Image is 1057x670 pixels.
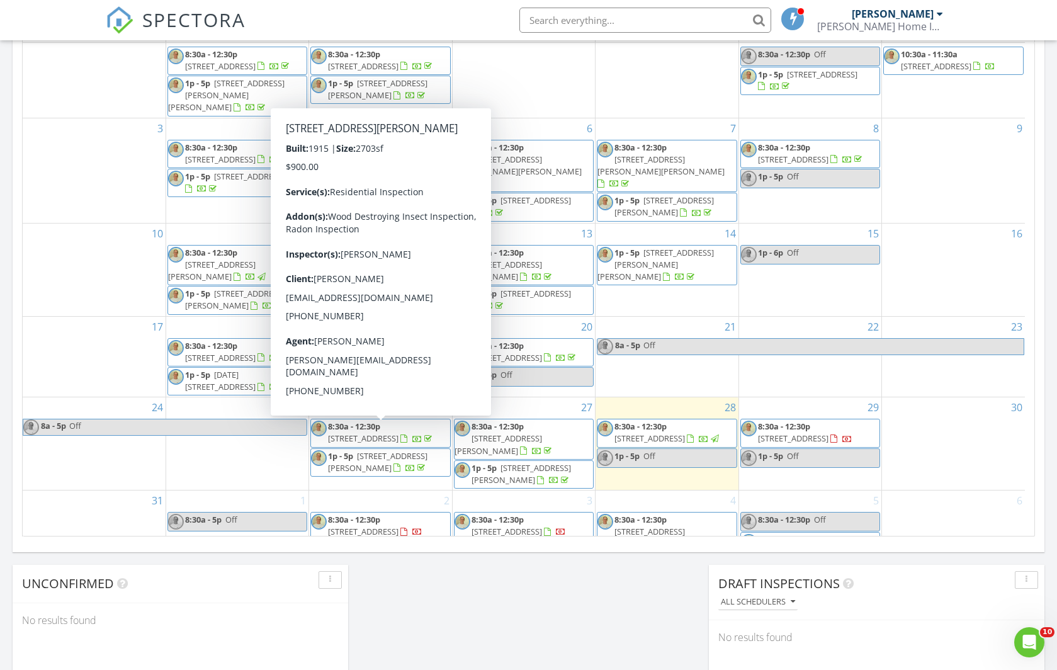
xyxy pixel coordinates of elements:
[436,224,452,244] a: Go to August 12, 2025
[741,450,757,466] img: img_8808.jpeg
[579,317,595,337] a: Go to August 20, 2025
[718,594,798,611] button: All schedulers
[817,20,943,33] div: Peter Young Home Inspections
[596,491,738,583] td: Go to September 4, 2025
[328,450,427,474] a: 1p - 5p [STREET_ADDRESS][PERSON_NAME]
[168,369,184,385] img: img_8808.jpeg
[106,6,133,34] img: The Best Home Inspection Software - Spectora
[311,247,327,263] img: img_8808.jpeg
[472,288,571,311] a: 1p - 5p [STREET_ADDRESS]
[814,48,826,60] span: Off
[441,118,452,139] a: Go to August 5, 2025
[758,48,810,60] span: 8:30a - 12:30p
[185,288,285,311] span: [STREET_ADDRESS][PERSON_NAME]
[871,118,881,139] a: Go to August 8, 2025
[721,598,795,606] div: All schedulers
[614,195,714,218] span: [STREET_ADDRESS][PERSON_NAME]
[328,421,380,432] span: 8:30a - 12:30p
[758,142,864,165] a: 8:30a - 12:30p [STREET_ADDRESS]
[167,286,307,314] a: 1p - 5p [STREET_ADDRESS][PERSON_NAME]
[311,142,327,157] img: img_8808.jpeg
[168,48,184,64] img: img_8808.jpeg
[1009,224,1025,244] a: Go to August 16, 2025
[166,25,308,118] td: Go to July 28, 2025
[519,8,771,33] input: Search everything...
[454,245,594,286] a: 8:30a - 12:30p [STREET_ADDRESS][PERSON_NAME]
[167,76,307,116] a: 1p - 5p [STREET_ADDRESS][PERSON_NAME][PERSON_NAME]
[454,140,594,193] a: 8:30a - 12:30p [STREET_ADDRESS][PERSON_NAME][PERSON_NAME]
[597,154,725,177] span: [STREET_ADDRESS][PERSON_NAME][PERSON_NAME]
[1014,491,1025,511] a: Go to September 6, 2025
[455,247,470,263] img: img_8808.jpeg
[328,77,353,89] span: 1p - 5p
[298,118,308,139] a: Go to August 4, 2025
[167,140,307,168] a: 8:30a - 12:30p [STREET_ADDRESS]
[455,195,470,210] img: img_8808.jpeg
[472,288,497,299] span: 1p - 5p
[310,512,450,540] a: 8:30a - 12:30p [STREET_ADDRESS]
[741,171,757,186] img: img_8808.jpeg
[149,224,166,244] a: Go to August 10, 2025
[597,514,685,549] a: 8:30a - 12:30p [STREET_ADDRESS][PERSON_NAME]
[185,352,256,363] span: [STREET_ADDRESS]
[614,247,640,258] span: 1p - 5p
[455,462,470,478] img: img_8808.jpeg
[597,514,613,530] img: img_8808.jpeg
[787,534,857,545] span: [STREET_ADDRESS]
[901,60,971,72] span: [STREET_ADDRESS]
[741,421,757,436] img: img_8808.jpeg
[738,25,881,118] td: Go to August 1, 2025
[597,526,685,549] span: [STREET_ADDRESS][PERSON_NAME]
[614,421,667,432] span: 8:30a - 12:30p
[738,118,881,223] td: Go to August 8, 2025
[69,420,81,431] span: Off
[328,171,422,194] a: 11:30a - 12:30p [STREET_ADDRESS]
[309,25,452,118] td: Go to July 29, 2025
[311,77,327,93] img: img_8808.jpeg
[596,118,738,223] td: Go to August 7, 2025
[472,526,542,537] span: [STREET_ADDRESS]
[328,514,422,537] a: 8:30a - 12:30p [STREET_ADDRESS]
[452,25,595,118] td: Go to July 30, 2025
[311,171,327,186] img: img_8808.jpeg
[738,397,881,491] td: Go to August 29, 2025
[167,338,307,366] a: 8:30a - 12:30p [STREET_ADDRESS]
[597,339,613,355] img: img_8808.jpeg
[597,195,613,210] img: img_8808.jpeg
[310,419,450,447] a: 8:30a - 12:30p [STREET_ADDRESS]
[310,76,450,104] a: 1p - 5p [STREET_ADDRESS][PERSON_NAME]
[597,193,737,221] a: 1p - 5p [STREET_ADDRESS][PERSON_NAME]
[185,48,237,60] span: 8:30a - 12:30p
[455,288,470,304] img: img_8808.jpeg
[328,142,434,165] a: 8:30a - 11:30a [STREET_ADDRESS]
[454,460,594,489] a: 1p - 5p [STREET_ADDRESS][PERSON_NAME]
[740,140,880,168] a: 8:30a - 12:30p [STREET_ADDRESS]
[452,118,595,223] td: Go to August 6, 2025
[884,48,900,64] img: img_8808.jpeg
[741,514,757,530] img: img_8808.jpeg
[452,397,595,491] td: Go to August 27, 2025
[738,316,881,397] td: Go to August 22, 2025
[23,419,39,435] img: img_8808.jpeg
[328,142,380,153] span: 8:30a - 11:30a
[741,142,757,157] img: img_8808.jpeg
[168,288,184,304] img: img_8808.jpeg
[614,421,721,444] a: 8:30a - 12:30p [STREET_ADDRESS]
[185,154,256,165] span: [STREET_ADDRESS]
[166,316,308,397] td: Go to August 18, 2025
[167,245,307,286] a: 8:30a - 12:30p [STREET_ADDRESS][PERSON_NAME]
[328,450,427,474] span: [STREET_ADDRESS][PERSON_NAME]
[168,247,184,263] img: img_8808.jpeg
[454,286,594,314] a: 1p - 5p [STREET_ADDRESS]
[106,17,246,43] a: SPECTORA
[472,421,524,432] span: 8:30a - 12:30p
[852,8,934,20] div: [PERSON_NAME]
[882,118,1025,223] td: Go to August 9, 2025
[328,276,353,287] span: 1p - 5p
[311,450,327,466] img: img_8808.jpeg
[292,397,308,417] a: Go to August 25, 2025
[882,223,1025,316] td: Go to August 16, 2025
[614,195,640,206] span: 1p - 5p
[740,532,880,560] a: 1p - 5p [STREET_ADDRESS]
[758,69,783,80] span: 1p - 5p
